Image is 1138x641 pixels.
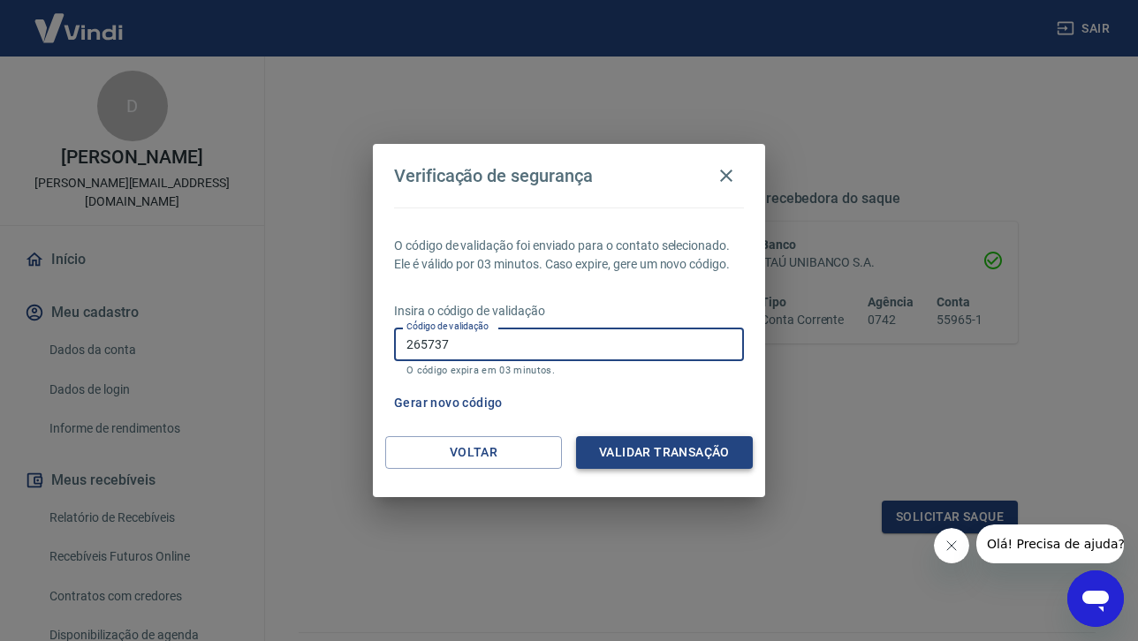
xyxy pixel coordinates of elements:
h4: Verificação de segurança [394,165,593,186]
iframe: Mensagem da empresa [976,524,1124,563]
p: Insira o código de validação [394,302,744,320]
label: Código de validação [406,320,489,333]
button: Validar transação [576,436,753,469]
button: Gerar novo código [387,387,510,419]
iframe: Fechar mensagem [934,528,969,563]
iframe: Botão para abrir a janela de mensagens [1067,570,1124,627]
button: Voltar [385,436,562,469]
span: Olá! Precisa de ajuda? [11,12,148,26]
p: O código de validação foi enviado para o contato selecionado. Ele é válido por 03 minutos. Caso e... [394,237,744,274]
p: O código expira em 03 minutos. [406,365,732,376]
